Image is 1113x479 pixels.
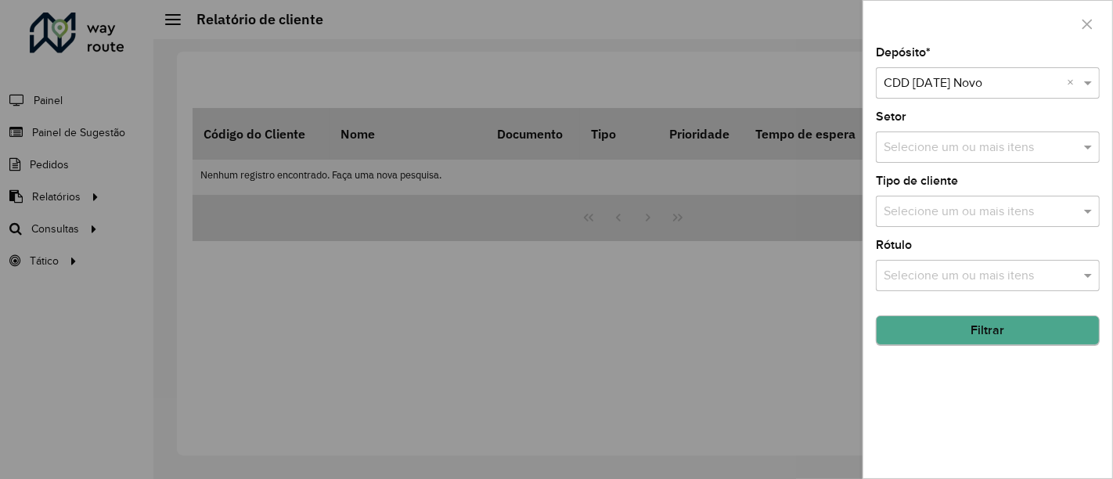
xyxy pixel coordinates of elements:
[876,107,906,126] label: Setor
[876,236,912,254] label: Rótulo
[1067,74,1080,92] span: Clear all
[876,171,958,190] label: Tipo de cliente
[876,315,1100,345] button: Filtrar
[876,43,931,62] label: Depósito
